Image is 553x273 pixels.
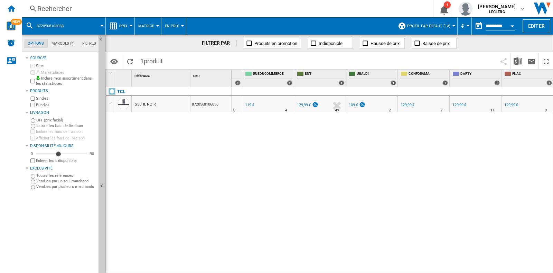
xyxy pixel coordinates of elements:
label: Inclure mon assortiment dans les statistiques [36,76,96,87]
span: FNAC [512,71,552,77]
div: 109 € [348,102,366,109]
button: € [461,17,468,35]
div: Délai de livraison : 7 jours [441,107,443,114]
input: Inclure mon assortiment dans les statistiques [30,77,35,85]
div: 119 € [244,102,254,109]
button: Envoyer ce rapport par email [525,53,538,69]
md-tab-item: Filtres [78,39,100,48]
div: Délai de livraison : 0 jour [233,107,235,114]
button: Editer [523,19,550,32]
span: SKU [193,74,200,78]
div: 119 € [245,103,254,107]
div: 129,99 € [504,103,518,107]
div: RUEDUCOMMERCE 1 offers sold by RUEDUCOMMERCE [244,70,294,87]
img: wise-card.svg [7,21,16,30]
div: Livraison [30,110,96,116]
label: Vendues par un seul marchand [36,179,96,184]
button: 8720568106038 [37,17,71,35]
div: Référence Sort None [133,70,190,80]
div: Délai de livraison : 11 jours [490,107,495,114]
button: Matrice [138,17,158,35]
img: mysite-bg-18x18.png [36,76,40,80]
div: S55HE NOIR [135,97,156,112]
div: Prix [109,17,131,35]
b: LECLERC [489,10,505,14]
div: DARTY 1 offers sold by DARTY [451,70,501,87]
button: Options [107,55,121,67]
div: Profil par défaut (14) [398,17,454,35]
div: Disponibilité 40 Jours [30,143,96,149]
span: CONFORAMA [409,71,448,77]
input: Marketplaces [30,70,35,75]
div: 129,99 € [401,103,414,107]
div: BUT 1 offers sold by BUT [296,70,346,87]
span: DARTY [460,71,500,77]
input: Bundles [30,103,35,107]
div: 8720568106038 [190,96,232,112]
span: NEW [11,19,22,25]
md-tab-item: Options [24,39,48,48]
div: 8720568106038 [26,17,102,35]
button: Prix [119,17,131,35]
input: Sites [30,64,35,68]
input: Singles [30,97,35,101]
md-tab-item: Marques (*) [48,39,78,48]
label: Singles [36,96,96,101]
md-menu: Currency [458,17,472,35]
span: 8720568106038 [37,24,64,28]
div: Délai de livraison : 4 jours [285,107,287,114]
label: Bundles [36,102,96,108]
button: Hausse de prix [360,38,405,49]
label: Enlever les indisponibles [36,158,96,163]
div: 129,99 € [451,102,466,109]
span: Matrice [138,24,154,28]
span: 1 [137,53,166,67]
span: Hausse de prix [371,41,400,46]
div: 1 offers sold by CONFORAMA [442,80,448,85]
div: 1 offers sold by DARTY [494,80,500,85]
div: Sources [30,55,96,61]
span: Référence [134,74,150,78]
button: Recharger [123,53,137,69]
div: CONFORAMA 1 offers sold by CONFORAMA [399,70,449,87]
md-slider: Disponibilité [36,151,87,157]
label: Vendues par plusieurs marchands [36,184,96,189]
img: promotionV3.png [359,102,366,108]
div: Exclusivité [30,166,96,171]
button: En Prix [165,17,182,35]
div: 1 offers sold by RUEDUCOMMERCE [287,80,292,85]
button: md-calendar [472,19,486,33]
span: Baisse de prix [422,41,450,46]
img: profile.jpg [459,2,472,16]
button: Profil par défaut (14) [407,17,454,35]
span: produit [144,57,163,65]
img: promotionV3.png [312,102,319,108]
label: Marketplaces [36,70,96,75]
label: Afficher les frais de livraison [36,136,96,141]
div: 129,99 € [400,102,414,109]
label: Toutes les références [36,173,96,178]
span: Indisponible [319,41,343,46]
button: Télécharger au format Excel [511,53,525,69]
span: € [461,22,465,30]
button: Plein écran [539,53,553,69]
span: BUT [305,71,344,77]
div: Produits [30,88,96,94]
span: Profil par défaut (14) [407,24,450,28]
input: Inclure les frais de livraison [31,124,35,128]
div: 1 offers sold by BUT [339,80,344,85]
div: 1 offers sold by UBALDI [391,80,396,85]
label: Sites [36,63,96,69]
div: 1 offers sold by AUCHAN [235,80,241,85]
div: Sort None [192,70,232,80]
div: 1 [444,1,451,8]
input: OFF (prix facial) [31,118,35,123]
div: 109 € [349,103,358,107]
span: [PERSON_NAME] [478,3,516,10]
span: UBALDI [357,71,396,77]
div: 90 [88,151,96,156]
input: Vendues par un seul marchand [31,180,35,184]
div: 129,99 € [503,102,518,109]
input: Inclure les frais de livraison [30,129,35,134]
